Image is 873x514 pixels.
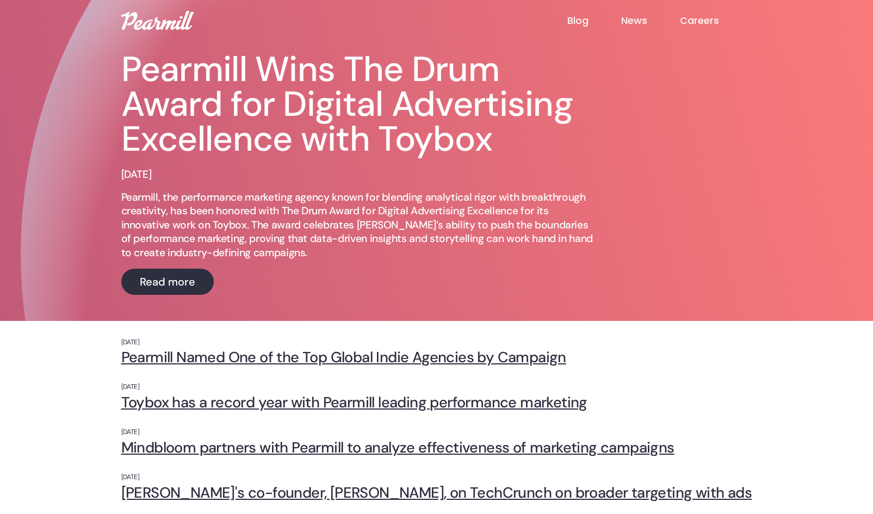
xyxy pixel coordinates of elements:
p: [DATE] [121,168,152,182]
h1: Pearmill Wins The Drum Award for Digital Advertising Excellence with Toybox [121,52,600,157]
a: Blog [567,14,621,27]
img: Pearmill logo [121,11,194,30]
a: Mindbloom partners with Pearmill to analyze effectiveness of marketing campaigns [121,439,752,456]
p: Pearmill, the performance marketing agency known for blending analytical rigor with breakthrough ... [121,190,600,260]
p: [DATE] [121,428,752,437]
p: [DATE] [121,473,752,482]
a: Careers [680,14,752,27]
a: [PERSON_NAME]'s co-founder, [PERSON_NAME], on TechCrunch on broader targeting with ads [121,484,752,501]
a: News [621,14,680,27]
a: Pearmill Named One of the Top Global Indie Agencies by Campaign [121,349,752,366]
p: [DATE] [121,338,752,347]
a: Toybox has a record year with Pearmill leading performance marketing [121,394,752,411]
a: Read more [121,269,214,295]
p: [DATE] [121,383,752,392]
